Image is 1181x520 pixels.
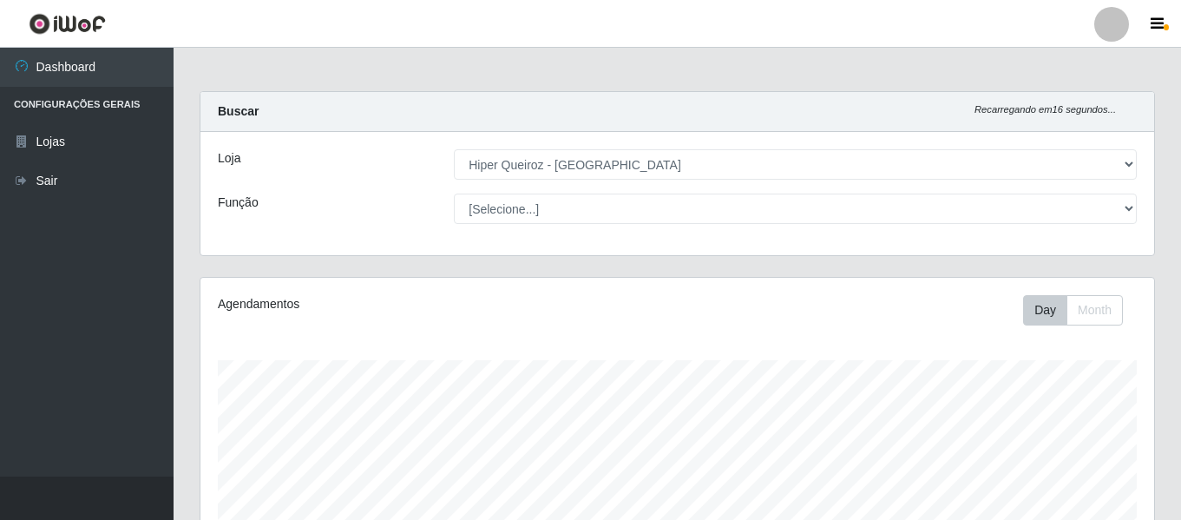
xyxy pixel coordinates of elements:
[218,295,586,313] div: Agendamentos
[1023,295,1067,326] button: Day
[29,13,106,35] img: CoreUI Logo
[1066,295,1123,326] button: Month
[218,104,259,118] strong: Buscar
[1023,295,1123,326] div: First group
[1023,295,1137,326] div: Toolbar with button groups
[974,104,1116,115] i: Recarregando em 16 segundos...
[218,149,240,168] label: Loja
[218,194,259,212] label: Função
